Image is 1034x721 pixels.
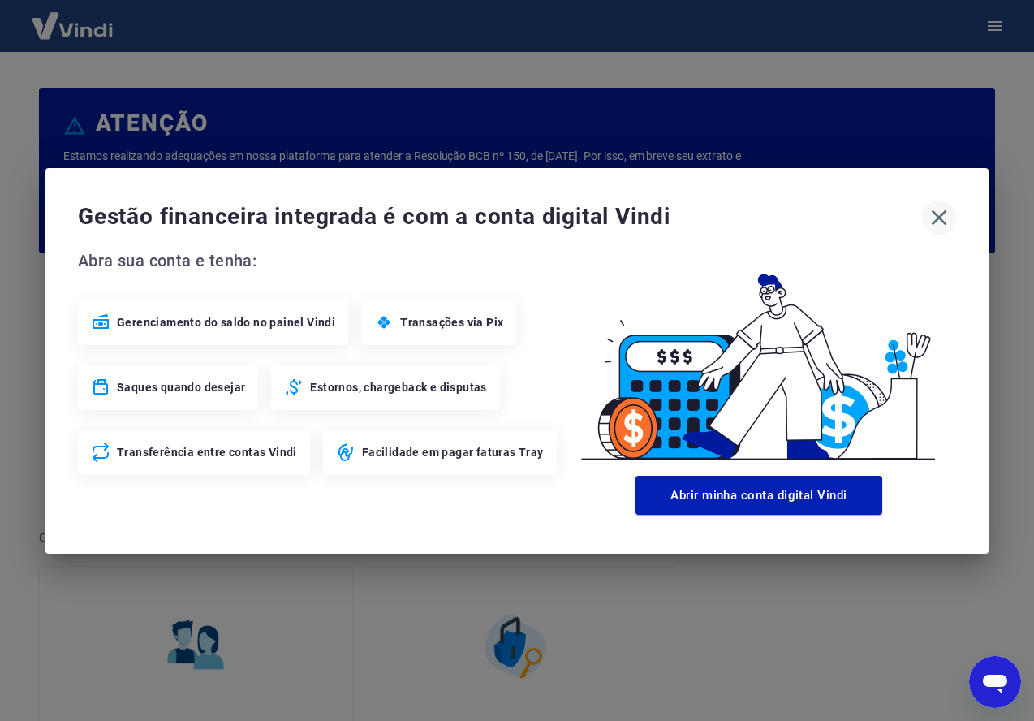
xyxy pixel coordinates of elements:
button: Abrir minha conta digital Vindi [635,476,882,515]
span: Transações via Pix [400,314,503,330]
span: Saques quando desejar [117,379,245,395]
span: Transferência entre contas Vindi [117,444,297,460]
span: Facilidade em pagar faturas Tray [362,444,544,460]
img: Good Billing [562,248,956,469]
span: Estornos, chargeback e disputas [310,379,486,395]
span: Abra sua conta e tenha: [78,248,562,274]
span: Gestão financeira integrada é com a conta digital Vindi [78,201,922,233]
iframe: Botão para abrir a janela de mensagens, conversa em andamento [969,656,1021,708]
span: Gerenciamento do saldo no painel Vindi [117,314,335,330]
